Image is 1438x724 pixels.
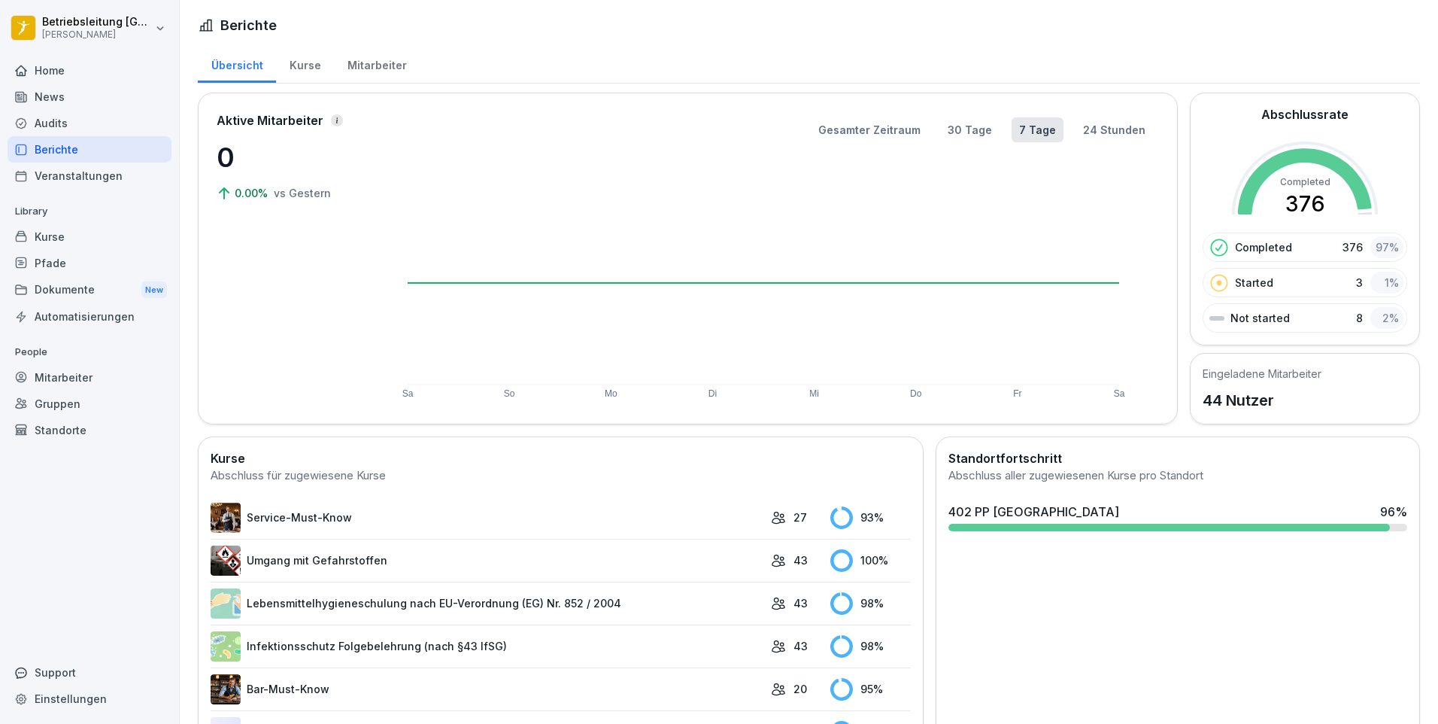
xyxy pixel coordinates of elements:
p: 0 [217,137,367,178]
div: 402 PP [GEOGRAPHIC_DATA] [948,503,1119,521]
div: Abschluss für zugewiesene Kurse [211,467,911,485]
a: Pfade [8,250,171,276]
div: Dokumente [8,276,171,304]
a: Kurse [8,224,171,250]
a: DokumenteNew [8,276,171,304]
a: 402 PP [GEOGRAPHIC_DATA]96% [942,497,1413,537]
a: Übersicht [198,44,276,83]
a: Audits [8,110,171,136]
text: Sa [1114,388,1125,399]
img: gxsnf7ygjsfsmxd96jxi4ufn.png [211,589,241,619]
a: News [8,84,171,110]
h2: Standortfortschritt [948,449,1407,467]
a: Einstellungen [8,686,171,712]
text: Sa [402,388,414,399]
div: 97 % [1370,236,1403,258]
p: 20 [793,681,807,697]
p: [PERSON_NAME] [42,29,152,40]
div: 100 % [830,549,911,572]
button: Gesamter Zeitraum [811,117,928,142]
div: 95 % [830,678,911,701]
a: Gruppen [8,391,171,417]
a: Mitarbeiter [334,44,420,83]
div: 93 % [830,506,911,529]
a: Veranstaltungen [8,163,171,189]
text: Mi [809,388,819,399]
img: avw4yih0pjczq94wjribdn74.png [211,674,241,704]
h1: Berichte [220,15,277,35]
img: kpon4nh320e9lf5mryu3zflh.png [211,503,241,533]
div: Support [8,659,171,686]
p: 43 [793,552,808,568]
p: 3 [1356,275,1363,291]
p: Aktive Mitarbeiter [217,111,323,129]
text: Mo [605,388,617,399]
button: 24 Stunden [1075,117,1153,142]
a: Service-Must-Know [211,503,763,533]
text: Fr [1013,388,1021,399]
img: ro33qf0i8ndaw7nkfv0stvse.png [211,546,241,576]
a: Automatisierungen [8,303,171,330]
p: Library [8,199,171,224]
h5: Eingeladene Mitarbeiter [1203,366,1321,382]
p: 44 Nutzer [1203,389,1321,412]
button: 30 Tage [940,117,1000,142]
p: Started [1235,275,1273,291]
h2: Abschlussrate [1261,105,1349,123]
div: 1 % [1370,272,1403,294]
p: 43 [793,638,808,654]
div: Abschluss aller zugewiesenen Kurse pro Standort [948,467,1407,485]
a: Mitarbeiter [8,364,171,391]
a: Infektionsschutz Folgebelehrung (nach §43 IfSG) [211,631,763,662]
text: So [504,388,515,399]
div: 98 % [830,635,911,658]
a: Bar-Must-Know [211,674,763,704]
p: Completed [1235,239,1292,255]
p: 27 [793,510,807,525]
h2: Kurse [211,449,911,467]
text: Di [708,388,717,399]
p: Not started [1230,310,1290,326]
p: 0.00% [235,185,271,201]
button: 7 Tage [1012,117,1063,142]
text: Do [910,388,922,399]
p: Betriebsleitung [GEOGRAPHIC_DATA] [42,16,152,29]
div: 96 % [1380,503,1407,521]
a: Standorte [8,417,171,443]
p: 376 [1342,239,1363,255]
div: New [141,281,167,299]
a: Umgang mit Gefahrstoffen [211,546,763,576]
div: 98 % [830,592,911,615]
a: Home [8,57,171,84]
a: Berichte [8,136,171,163]
p: vs Gestern [274,185,331,201]
div: 2 % [1370,307,1403,329]
p: 8 [1356,310,1363,326]
a: Kurse [276,44,334,83]
p: 43 [793,595,808,611]
a: Lebensmittelhygieneschulung nach EU-Verordnung (EG) Nr. 852 / 2004 [211,589,763,619]
img: tgff07aey9ahi6f4hltuk21p.png [211,631,241,662]
p: People [8,340,171,364]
